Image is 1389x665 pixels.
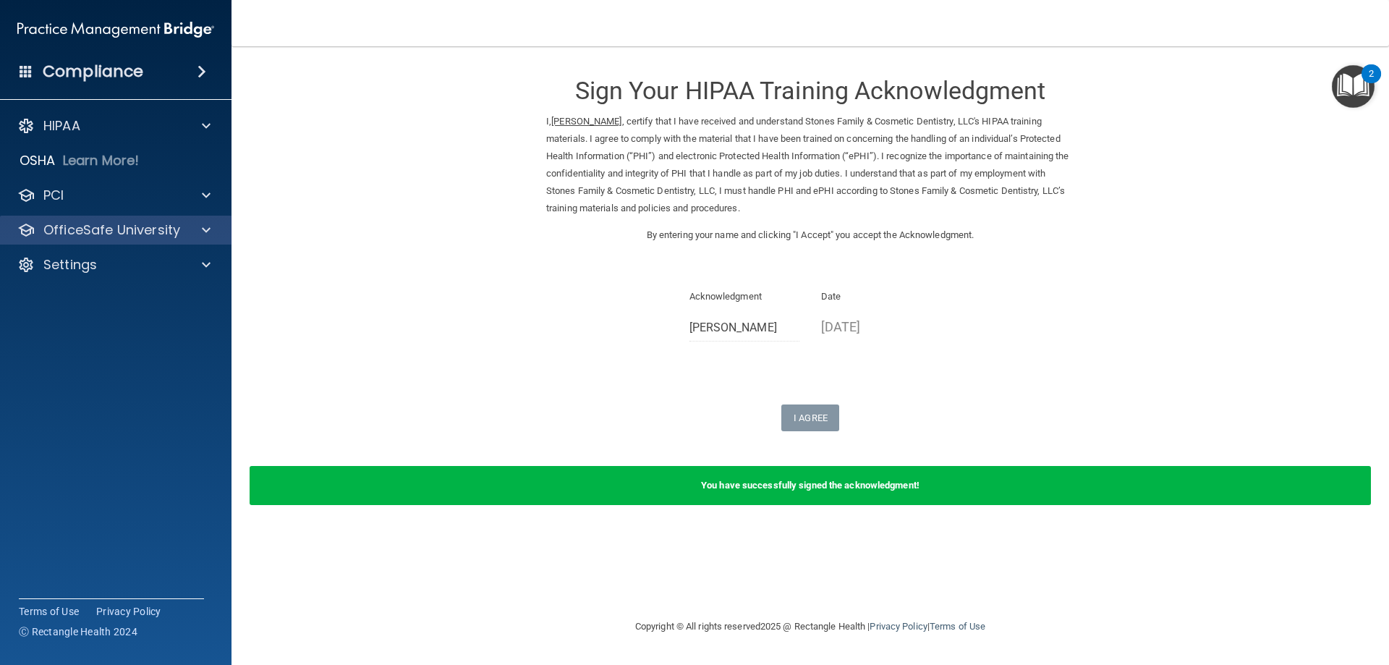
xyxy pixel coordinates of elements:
[551,116,621,127] ins: [PERSON_NAME]
[43,256,97,274] p: Settings
[546,113,1074,217] p: I, , certify that I have received and understand Stones Family & Cosmetic Dentistry, LLC's HIPAA ...
[96,604,161,619] a: Privacy Policy
[870,621,927,632] a: Privacy Policy
[1317,565,1372,620] iframe: Drift Widget Chat Controller
[821,288,932,305] p: Date
[17,187,211,204] a: PCI
[546,77,1074,104] h3: Sign Your HIPAA Training Acknowledgment
[546,226,1074,244] p: By entering your name and clicking "I Accept" you accept the Acknowledgment.
[701,480,919,491] b: You have successfully signed the acknowledgment!
[43,221,180,239] p: OfficeSafe University
[43,187,64,204] p: PCI
[546,603,1074,650] div: Copyright © All rights reserved 2025 @ Rectangle Health | |
[43,62,143,82] h4: Compliance
[63,152,140,169] p: Learn More!
[20,152,56,169] p: OSHA
[17,256,211,274] a: Settings
[19,604,79,619] a: Terms of Use
[19,624,137,639] span: Ⓒ Rectangle Health 2024
[930,621,985,632] a: Terms of Use
[17,15,214,44] img: PMB logo
[43,117,80,135] p: HIPAA
[1332,65,1375,108] button: Open Resource Center, 2 new notifications
[821,315,932,339] p: [DATE]
[1369,74,1374,93] div: 2
[689,288,800,305] p: Acknowledgment
[17,221,211,239] a: OfficeSafe University
[17,117,211,135] a: HIPAA
[781,404,839,431] button: I Agree
[689,315,800,342] input: Full Name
